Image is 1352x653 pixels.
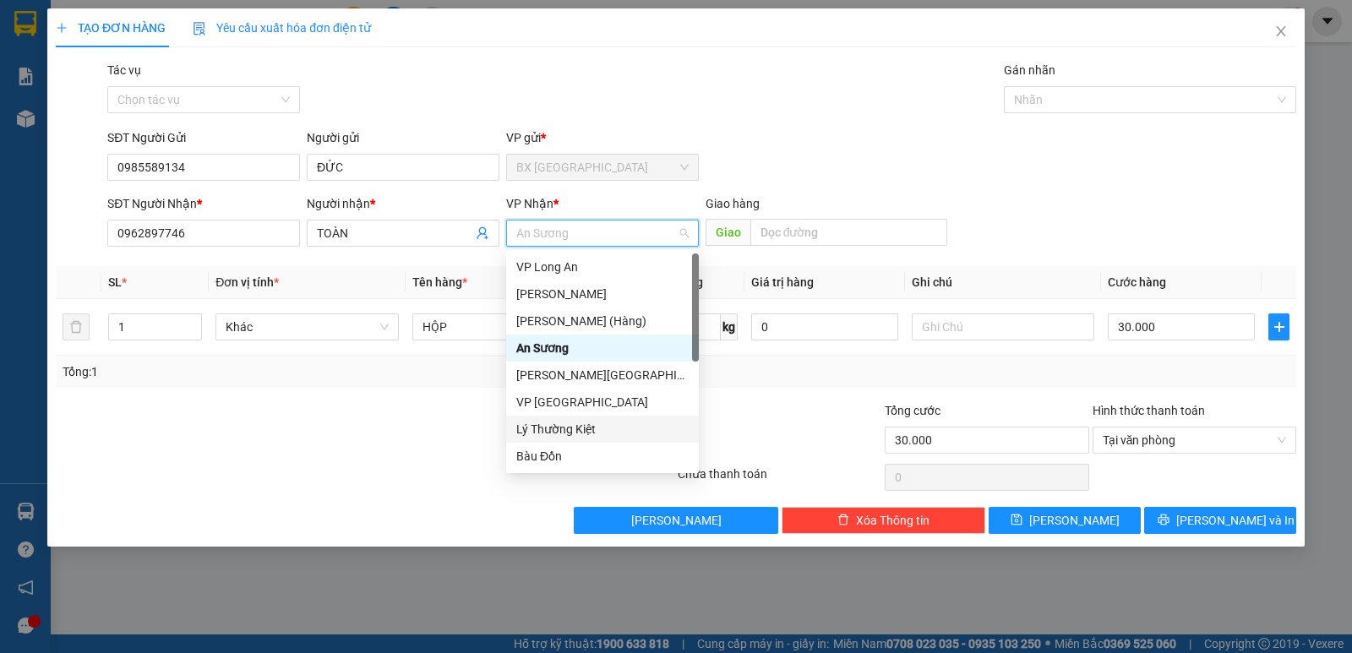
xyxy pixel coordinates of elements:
label: Gán nhãn [1004,63,1055,77]
span: TẠO ĐƠN HÀNG [56,21,166,35]
span: close [1274,24,1288,38]
th: Ghi chú [905,266,1101,299]
span: Cước hàng [1108,275,1166,289]
button: delete [63,313,90,340]
span: [PERSON_NAME] [631,511,722,530]
span: Giao hàng [706,197,760,210]
span: delete [837,514,849,527]
div: [PERSON_NAME] (Hàng) [516,312,689,330]
span: Yêu cầu xuất hóa đơn điện tử [193,21,371,35]
span: Khác [226,314,388,340]
div: Bàu Đồn [506,443,699,470]
div: Tổng: 1 [63,362,523,381]
span: An Sương [516,220,689,246]
span: user-add [476,226,489,240]
div: BX [GEOGRAPHIC_DATA] [14,14,186,55]
span: [PERSON_NAME] và In [1176,511,1295,530]
span: printer [1158,514,1169,527]
div: An Sương [516,339,689,357]
div: 0963549538 [14,75,186,99]
div: TRANG [198,55,369,75]
div: AN [14,55,186,75]
span: [PERSON_NAME] [1029,511,1120,530]
button: plus [1268,313,1289,340]
input: Dọc đường [750,219,948,246]
div: Mỹ Hương (Hàng) [506,307,699,335]
button: deleteXóa Thông tin [782,507,985,534]
span: Gửi: [14,16,41,34]
button: Close [1257,8,1305,56]
input: Ghi Chú [912,313,1094,340]
div: VP [GEOGRAPHIC_DATA] [516,393,689,411]
input: 0 [751,313,898,340]
div: Bàu Đồn [516,447,689,465]
div: VP [GEOGRAPHIC_DATA] [198,14,369,55]
div: VP Long An [506,253,699,280]
div: VP Tân Bình [506,389,699,416]
label: Tác vụ [107,63,141,77]
span: Tên hàng [412,275,467,289]
button: save[PERSON_NAME] [989,507,1141,534]
span: Tại văn phòng [1103,427,1286,453]
input: VD: Bàn, Ghế [412,313,595,340]
span: SL [108,275,122,289]
span: Tổng cước [885,404,940,417]
div: Người nhận [307,194,499,213]
div: [PERSON_NAME][GEOGRAPHIC_DATA] [516,366,689,384]
div: Lý Thường Kiệt [506,416,699,443]
div: [PERSON_NAME] [516,285,689,303]
div: 0979932678 [198,75,369,99]
span: VP Nhận [506,197,553,210]
div: VP Long An [516,258,689,276]
span: CR : [13,111,39,128]
button: printer[PERSON_NAME] và In [1144,507,1296,534]
img: icon [193,22,206,35]
span: Giá trị hàng [751,275,814,289]
span: Giao [706,219,750,246]
span: Đơn vị tính [215,275,279,289]
div: An Sương [506,335,699,362]
span: Nhận: [198,16,238,34]
div: Dương Minh Châu [506,362,699,389]
span: plus [1269,320,1289,334]
span: plus [56,22,68,34]
div: Người gửi [307,128,499,147]
div: VP gửi [506,128,699,147]
div: Lý Thường Kiệt [516,420,689,438]
label: Hình thức thanh toán [1093,404,1205,417]
div: SĐT Người Gửi [107,128,300,147]
div: 30.000 [13,109,188,129]
button: [PERSON_NAME] [574,507,777,534]
span: Xóa Thông tin [856,511,929,530]
div: Mỹ Hương [506,280,699,307]
div: SĐT Người Nhận [107,194,300,213]
span: BX Tân Châu [516,155,689,180]
div: Chưa thanh toán [676,465,883,494]
span: save [1011,514,1022,527]
span: kg [721,313,738,340]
